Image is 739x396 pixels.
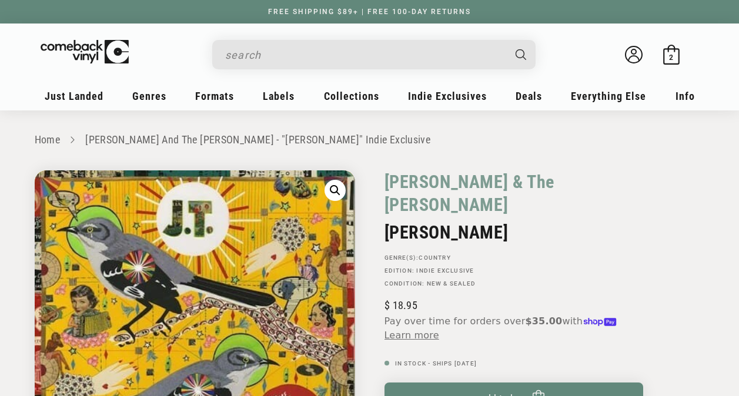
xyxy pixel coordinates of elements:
a: FREE SHIPPING $89+ | FREE 100-DAY RETURNS [256,8,483,16]
span: 2 [669,53,673,62]
p: Edition: [384,267,643,274]
span: Deals [516,90,542,102]
span: 18.95 [384,299,417,311]
span: Everything Else [571,90,646,102]
span: Info [676,90,695,102]
span: Just Landed [45,90,103,102]
span: $ [384,299,390,311]
span: Collections [324,90,379,102]
button: Search [505,40,537,69]
span: Indie Exclusives [408,90,487,102]
p: GENRE(S): [384,254,643,261]
nav: breadcrumbs [35,132,705,149]
a: Home [35,133,60,146]
span: Formats [195,90,234,102]
span: Labels [263,90,295,102]
a: [PERSON_NAME] And The [PERSON_NAME] - "[PERSON_NAME]" Indie Exclusive [85,133,430,146]
input: search [225,43,504,67]
a: Indie Exclusive [416,267,474,274]
a: [PERSON_NAME] & The [PERSON_NAME] [384,170,643,216]
p: Condition: New & Sealed [384,280,643,287]
div: Search [212,40,536,69]
p: In Stock - Ships [DATE] [384,360,643,367]
span: Genres [132,90,166,102]
h2: [PERSON_NAME] [384,222,643,243]
a: Country [419,254,450,261]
